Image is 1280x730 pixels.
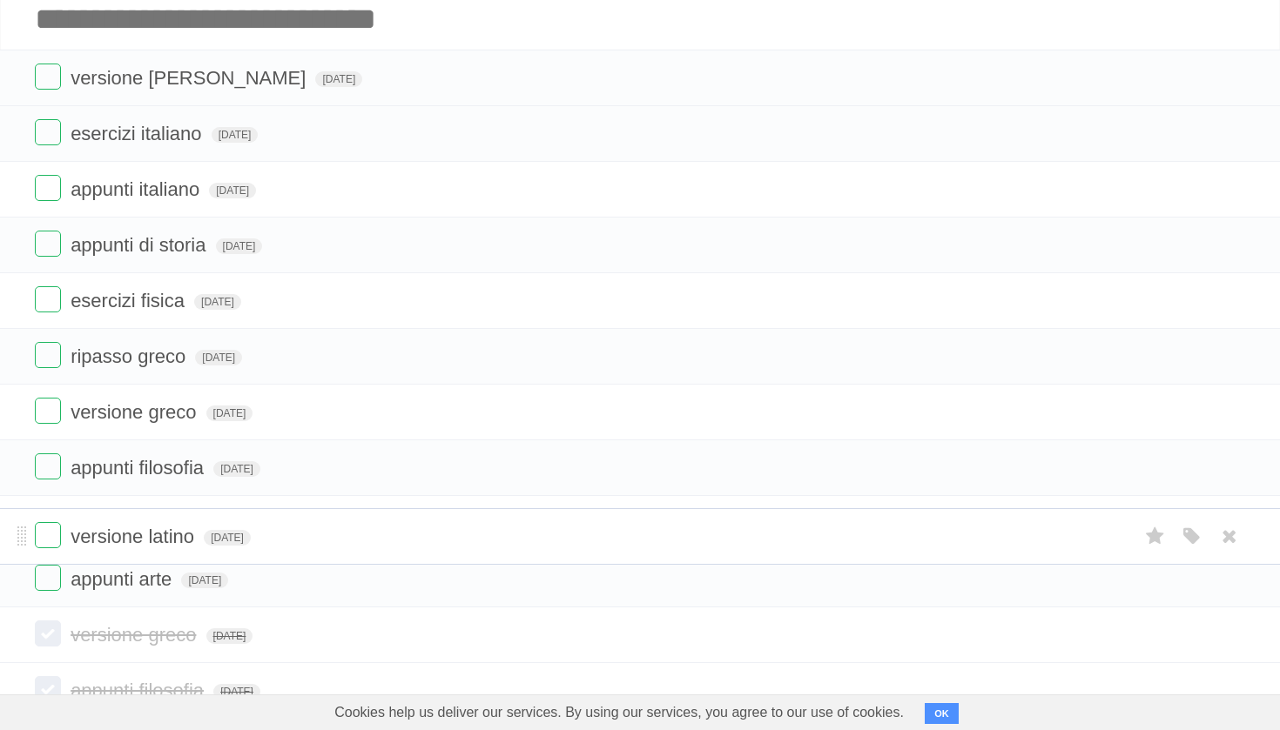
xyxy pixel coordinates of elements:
span: [DATE] [195,350,242,365]
span: appunti filosofia [71,680,208,701]
span: [DATE] [212,127,259,143]
label: Done [35,286,61,312]
span: esercizi italiano [71,123,205,144]
span: versione greco [71,624,200,646]
label: Done [35,676,61,702]
span: appunti italiano [71,178,204,200]
span: [DATE] [315,71,362,87]
span: versione [PERSON_NAME] [71,67,310,89]
label: Done [35,64,61,90]
label: Done [35,522,61,548]
span: [DATE] [206,628,253,644]
span: [DATE] [213,461,260,477]
label: Done [35,231,61,257]
span: [DATE] [216,238,263,254]
label: Done [35,398,61,424]
span: versione greco [71,401,200,423]
label: Done [35,119,61,145]
button: OK [925,703,959,724]
span: appunti arte [71,568,176,590]
span: [DATE] [204,530,251,546]
span: ripasso greco [71,345,190,367]
label: Done [35,620,61,646]
label: Star task [1139,522,1172,551]
label: Done [35,565,61,591]
span: [DATE] [194,294,241,310]
span: [DATE] [181,573,228,588]
span: [DATE] [206,405,253,421]
label: Done [35,453,61,479]
label: Done [35,342,61,368]
span: appunti filosofia [71,457,208,479]
span: Cookies help us deliver our services. By using our services, you agree to our use of cookies. [317,695,921,730]
span: appunti di storia [71,234,210,256]
span: versione latino [71,526,199,547]
span: esercizi fisica [71,290,189,311]
span: [DATE] [213,684,260,700]
span: [DATE] [209,183,256,198]
label: Done [35,175,61,201]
